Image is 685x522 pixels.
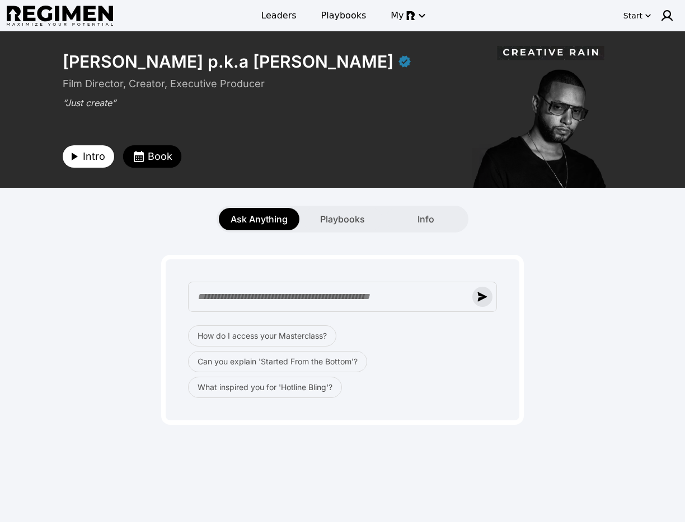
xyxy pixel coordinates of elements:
span: My [391,9,404,22]
span: Playbooks [321,9,367,22]
button: How do I access your Masterclass? [188,325,336,347]
button: Book [123,145,181,168]
div: Start [623,10,642,21]
span: Intro [83,149,105,164]
span: Ask Anything [231,212,288,226]
div: “Just create” [63,96,460,110]
a: Leaders [254,6,303,26]
span: Leaders [261,9,296,22]
button: Playbooks [302,208,383,230]
a: Playbooks [315,6,373,26]
button: Can you explain 'Started From the Bottom'? [188,351,367,372]
img: user icon [660,9,674,22]
img: Regimen logo [7,6,113,26]
button: What inspired you for 'Hotline Bling'? [188,377,342,398]
img: send message [477,292,487,302]
span: Playbooks [320,212,365,226]
button: Info [386,208,466,230]
button: Start [621,7,654,25]
button: Intro [63,145,114,168]
button: Ask Anything [219,208,299,230]
span: Info [417,212,434,226]
span: Book [148,149,172,164]
div: Film Director, Creator, Executive Producer [63,76,460,92]
button: My [384,6,430,26]
div: Verified partner - Julien Christian Lutz p.k.a Director X [398,55,411,68]
div: [PERSON_NAME] p.k.a [PERSON_NAME] [63,51,393,72]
